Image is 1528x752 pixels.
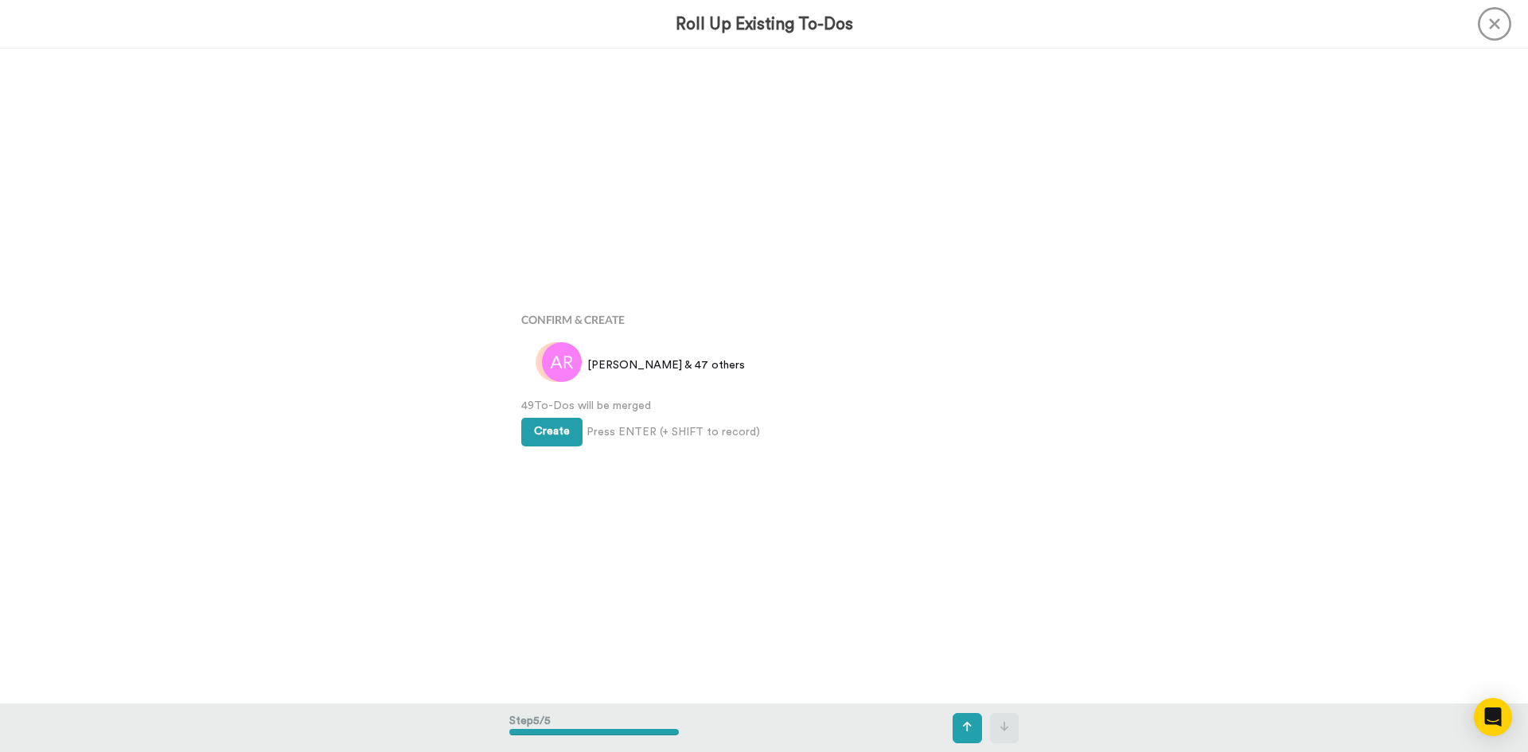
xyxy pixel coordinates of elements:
[536,342,575,382] img: kb.png
[538,342,578,382] img: ks.png
[521,418,583,446] button: Create
[521,398,1007,414] span: 49 To-Dos will be merged
[521,314,1007,325] h4: Confirm & Create
[587,424,760,440] span: Press ENTER (+ SHIFT to record)
[509,705,679,751] div: Step 5 / 5
[1474,698,1512,736] div: Open Intercom Messenger
[587,357,745,373] span: [PERSON_NAME] & 47 others
[534,426,570,437] span: Create
[676,15,853,33] h3: Roll Up Existing To-Dos
[542,342,582,382] img: ar.png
